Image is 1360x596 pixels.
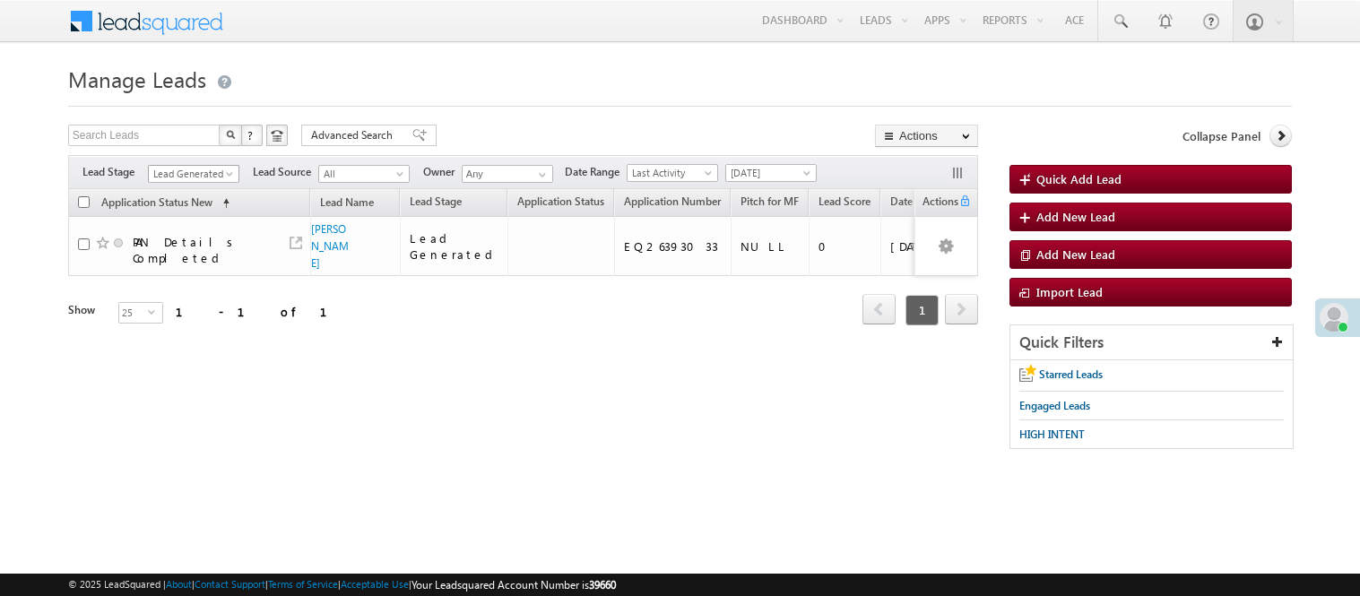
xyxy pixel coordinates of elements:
span: Application Status [517,194,604,208]
span: next [945,294,978,324]
span: Lead Source [253,164,318,180]
div: Quick Filters [1010,325,1293,360]
button: Actions [875,125,978,147]
a: Acceptable Use [341,578,409,590]
a: next [945,296,978,324]
button: ? [241,125,263,146]
span: Engaged Leads [1019,399,1090,412]
a: Last Activity [627,164,718,182]
span: Actions [915,192,958,215]
div: Lead Generated [410,230,499,263]
span: Add New Lead [1036,246,1115,262]
span: Last Activity [628,165,713,181]
div: [DATE] [890,238,952,255]
a: [DATE] [725,164,817,182]
span: Quick Add Lead [1036,171,1122,186]
a: Contact Support [195,578,265,590]
a: Lead Score [810,192,879,215]
span: Import Lead [1036,284,1103,299]
span: [DATE] [726,165,811,181]
span: (sorted ascending) [215,196,230,211]
div: 1 - 1 of 1 [176,301,349,322]
a: Lead Generated [148,165,239,183]
a: About [166,578,192,590]
span: Owner [423,164,462,180]
span: Manage Leads [68,65,206,93]
span: Date of Birth [890,194,950,208]
span: Lead Stage [410,194,462,208]
span: prev [862,294,896,324]
a: Show All Items [529,166,551,184]
input: Check all records [78,196,90,208]
span: HIGH INTENT [1019,428,1085,441]
a: Date of Birth [881,192,959,215]
span: Date Range [565,164,627,180]
span: Application Number [624,194,721,208]
div: NULL [741,238,801,255]
a: Lead Stage [401,192,471,215]
span: Pitch for MF [741,194,799,208]
div: 0 [819,238,872,255]
span: All [319,166,404,182]
a: Terms of Service [268,578,338,590]
a: Application Status New (sorted ascending) [92,192,238,215]
span: Advanced Search [311,127,398,143]
span: Lead Stage [82,164,148,180]
div: PAN Details Completed [133,234,267,266]
span: select [148,307,162,315]
a: Application Status [508,192,613,215]
a: Pitch for MF [732,192,808,215]
span: Lead Generated [149,166,234,182]
span: 25 [119,303,148,323]
span: © 2025 LeadSquared | | | | | [68,576,616,593]
div: Show [68,302,104,318]
span: Your Leadsquared Account Number is [411,578,616,592]
span: Lead Score [819,194,871,208]
span: Add New Lead [1036,209,1115,224]
a: [PERSON_NAME] [311,222,349,270]
span: ? [247,127,256,143]
span: Starred Leads [1039,367,1103,381]
div: EQ26393033 [624,238,723,255]
span: 1 [905,295,939,325]
a: Lead Name [311,193,383,216]
span: Collapse Panel [1182,128,1260,144]
a: Application Number [615,192,730,215]
span: Application Status New [101,195,212,209]
img: Search [226,130,235,139]
a: All [318,165,410,183]
input: Type to Search [462,165,553,183]
span: 39660 [589,578,616,592]
a: prev [862,296,896,324]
